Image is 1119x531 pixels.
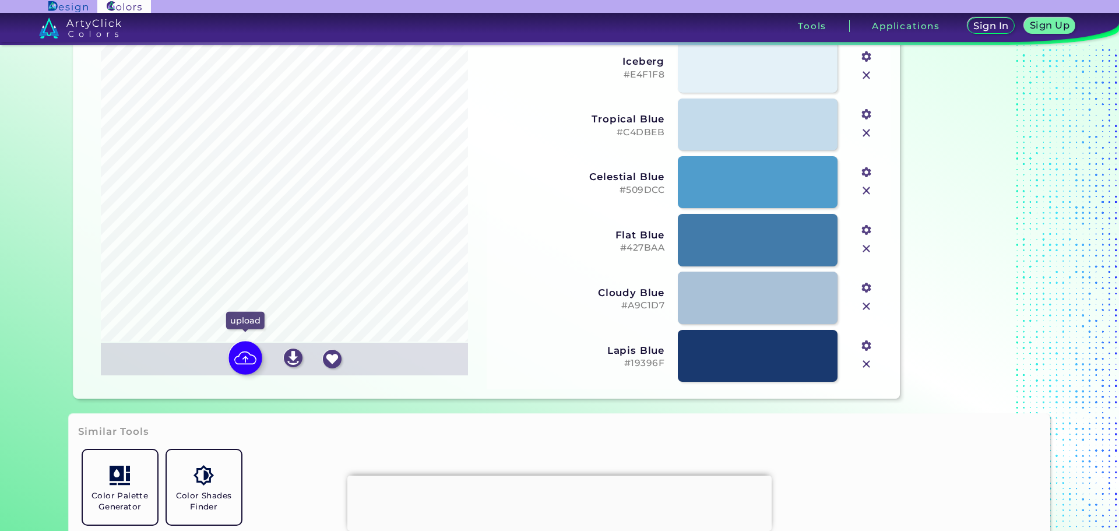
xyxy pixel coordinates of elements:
h3: Cloudy Blue [496,287,665,298]
img: icon_color_shades.svg [193,465,214,486]
h3: Celestial Blue [496,171,665,182]
a: Sign Up [1025,18,1075,34]
a: Sign In [968,18,1014,34]
img: icon_close.svg [859,183,874,198]
h5: #A9C1D7 [496,300,665,311]
p: upload [226,311,265,329]
h3: Applications [872,22,940,30]
iframe: Advertisement [347,476,772,528]
h3: Tools [798,22,826,30]
img: icon_close.svg [859,357,874,372]
img: icon_col_pal_col.svg [110,465,130,486]
img: icon_close.svg [859,125,874,140]
img: icon_close.svg [859,241,874,256]
h3: Flat Blue [496,229,665,241]
img: icon_favourite_white.svg [323,350,342,368]
h5: #C4DBEB [496,127,665,138]
h5: #427BAA [496,242,665,254]
a: Color Palette Generator [78,445,162,529]
a: Color Shades Finder [162,445,246,529]
h5: #509DCC [496,185,665,196]
h5: #E4F1F8 [496,69,665,80]
img: logo_artyclick_colors_white.svg [39,17,121,38]
h5: Sign In [974,21,1008,30]
h5: Color Shades Finder [171,490,237,512]
img: icon picture [228,341,262,375]
img: icon_download_white.svg [284,349,302,367]
h5: Sign Up [1030,20,1069,30]
h3: Iceberg [496,55,665,67]
img: icon_close.svg [859,68,874,83]
h5: #19396F [496,358,665,369]
img: icon_close.svg [859,299,874,314]
h3: Lapis Blue [496,344,665,356]
h5: Color Palette Generator [87,490,153,512]
h3: Similar Tools [78,425,149,439]
img: ArtyClick Design logo [48,1,87,12]
h3: Tropical Blue [496,113,665,125]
